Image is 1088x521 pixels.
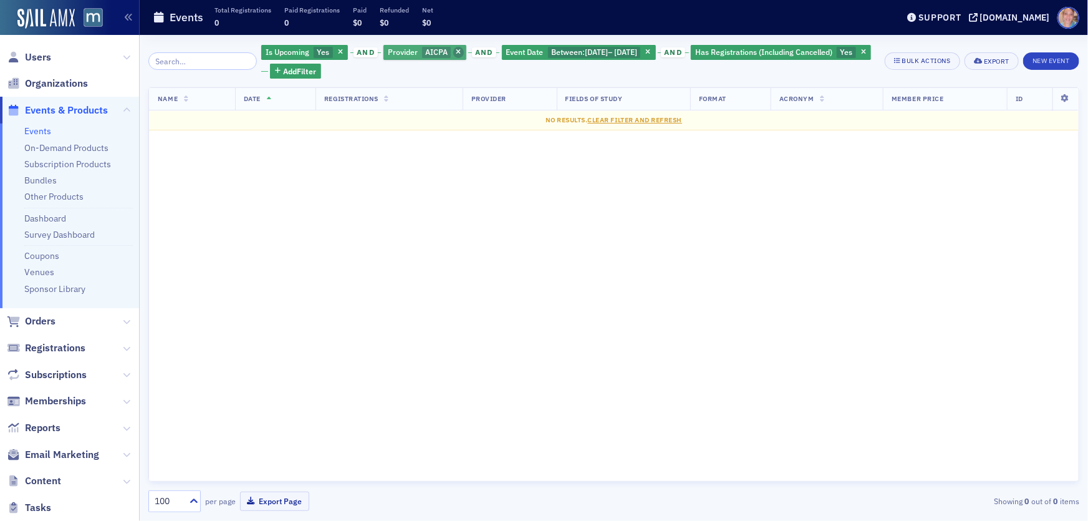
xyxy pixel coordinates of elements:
[24,158,111,170] a: Subscription Products
[1051,495,1060,507] strong: 0
[24,142,108,153] a: On-Demand Products
[25,421,60,435] span: Reports
[984,58,1009,65] div: Export
[779,95,814,104] span: Acronym
[506,47,544,57] span: Event Date
[284,17,289,27] span: 0
[969,13,1054,22] button: [DOMAIN_NAME]
[7,104,108,117] a: Events & Products
[7,368,87,382] a: Subscriptions
[283,66,316,77] span: Add Filter
[353,6,367,14] p: Paid
[24,175,57,186] a: Bundles
[261,45,348,61] div: Yes
[25,448,99,462] span: Email Marketing
[1057,7,1079,29] span: Profile
[24,250,59,261] a: Coupons
[7,341,85,355] a: Registrations
[353,17,362,27] span: $0
[7,51,51,64] a: Users
[566,95,623,104] span: Fields Of Study
[614,47,637,57] span: [DATE]
[354,47,378,57] span: and
[661,47,685,57] span: and
[24,213,66,224] a: Dashboard
[422,6,433,14] p: Net
[472,47,496,57] span: and
[422,17,431,27] span: $0
[25,341,85,355] span: Registrations
[1023,54,1079,66] a: New Event
[885,52,960,70] button: Bulk Actions
[324,95,378,104] span: Registrations
[24,125,51,137] a: Events
[266,47,309,57] span: Is Upcoming
[350,47,382,57] button: and
[588,115,683,124] span: Clear Filter and Refresh
[380,6,409,14] p: Refunded
[1023,495,1031,507] strong: 0
[380,17,388,27] span: $0
[25,368,87,382] span: Subscriptions
[7,448,99,462] a: Email Marketing
[158,95,178,104] span: Name
[84,8,103,27] img: SailAMX
[7,501,51,515] a: Tasks
[205,495,236,507] label: per page
[7,77,88,90] a: Organizations
[383,45,466,61] div: AICPA
[425,47,448,57] span: AICPA
[7,421,60,435] a: Reports
[25,501,51,515] span: Tasks
[691,45,871,61] div: Yes
[1023,52,1079,70] button: New Event
[699,95,726,104] span: Format
[240,492,309,511] button: Export Page
[24,229,95,240] a: Survey Dashboard
[25,474,61,488] span: Content
[25,104,108,117] span: Events & Products
[214,6,271,14] p: Total Registrations
[244,95,261,104] span: Date
[155,495,182,508] div: 100
[918,12,961,23] div: Support
[585,47,637,57] span: –
[551,47,585,57] span: Between :
[980,12,1050,23] div: [DOMAIN_NAME]
[170,10,203,25] h1: Events
[585,47,608,57] span: [DATE]
[24,191,84,202] a: Other Products
[468,47,499,57] button: and
[24,266,54,278] a: Venues
[214,17,219,27] span: 0
[25,394,86,408] span: Memberships
[7,394,86,408] a: Memberships
[658,47,689,57] button: and
[270,64,321,79] button: AddFilter
[1016,95,1023,104] span: ID
[902,57,951,64] div: Bulk Actions
[840,47,852,57] span: Yes
[388,47,418,57] span: Provider
[284,6,340,14] p: Paid Registrations
[158,115,1070,125] div: No results.
[7,474,61,488] a: Content
[25,314,55,328] span: Orders
[695,47,832,57] span: Has Registrations (Including Cancelled)
[148,52,257,70] input: Search…
[75,8,103,29] a: View Homepage
[892,95,943,104] span: Member Price
[317,47,330,57] span: Yes
[965,52,1019,70] button: Export
[471,95,506,104] span: Provider
[17,9,75,29] img: SailAMX
[777,495,1079,507] div: Showing out of items
[7,314,55,328] a: Orders
[25,77,88,90] span: Organizations
[25,51,51,64] span: Users
[24,283,85,295] a: Sponsor Library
